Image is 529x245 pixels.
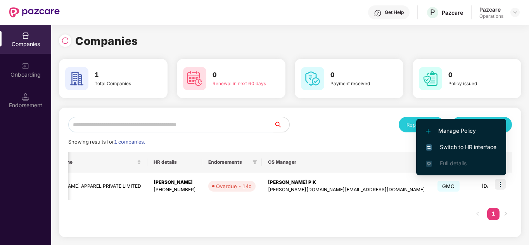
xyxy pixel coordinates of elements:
[183,67,206,90] img: svg+xml;base64,PHN2ZyB4bWxucz0iaHR0cDovL3d3dy53My5vcmcvMjAwMC9zdmciIHdpZHRoPSI2MCIgaGVpZ2h0PSI2MC...
[448,80,502,87] div: Policy issued
[22,93,29,101] img: svg+xml;base64,PHN2ZyB3aWR0aD0iMTQuNSIgaGVpZ2h0PSIxNC41IiB2aWV3Qm94PSIwIDAgMTYgMTYiIGZpbGw9Im5vbm...
[35,173,147,200] td: [PERSON_NAME] APPAREL PRIVATE LIMITED
[472,208,484,220] li: Previous Page
[213,70,266,80] h3: 0
[495,179,506,190] img: icon
[430,8,435,17] span: P
[95,80,148,87] div: Total Companies
[251,158,259,167] span: filter
[437,181,460,192] span: GMC
[114,139,145,145] span: 1 companies.
[330,80,384,87] div: Payment received
[22,62,29,70] img: svg+xml;base64,PHN2ZyB3aWR0aD0iMjAiIGhlaWdodD0iMjAiIHZpZXdCb3g9IjAgMCAyMCAyMCIgZmlsbD0ibm9uZSIgeG...
[512,9,518,15] img: svg+xml;base64,PHN2ZyBpZD0iRHJvcGRvd24tMzJ4MzIiIHhtbG5zPSJodHRwOi8vd3d3LnczLm9yZy8yMDAwL3N2ZyIgd2...
[475,211,480,216] span: left
[268,179,425,186] div: [PERSON_NAME] P K
[448,70,502,80] h3: 0
[426,143,496,151] span: Switch to HR interface
[35,152,147,173] th: Display name
[65,67,88,90] img: svg+xml;base64,PHN2ZyB4bWxucz0iaHR0cDovL3d3dy53My5vcmcvMjAwMC9zdmciIHdpZHRoPSI2MCIgaGVpZ2h0PSI2MC...
[268,159,419,165] span: CS Manager
[22,32,29,39] img: svg+xml;base64,PHN2ZyBpZD0iQ29tcGFuaWVzIiB4bWxucz0iaHR0cDovL3d3dy53My5vcmcvMjAwMC9zdmciIHdpZHRoPS...
[385,9,404,15] div: Get Help
[426,129,430,134] img: svg+xml;base64,PHN2ZyB4bWxucz0iaHR0cDovL3d3dy53My5vcmcvMjAwMC9zdmciIHdpZHRoPSIxMi4yMDEiIGhlaWdodD...
[479,13,503,19] div: Operations
[213,80,266,87] div: Renewal in next 60 days
[426,127,496,135] span: Manage Policy
[147,152,202,173] th: HR details
[442,9,463,16] div: Pazcare
[500,208,512,220] li: Next Page
[252,160,257,164] span: filter
[154,179,196,186] div: [PERSON_NAME]
[406,121,436,128] div: Reports
[154,186,196,194] div: [PHONE_NUMBER]
[374,9,382,17] img: svg+xml;base64,PHN2ZyBpZD0iSGVscC0zMngzMiIgeG1sbnM9Imh0dHA6Ly93d3cudzMub3JnLzIwMDAvc3ZnIiB3aWR0aD...
[500,208,512,220] button: right
[330,70,384,80] h3: 0
[426,161,432,167] img: svg+xml;base64,PHN2ZyB4bWxucz0iaHR0cDovL3d3dy53My5vcmcvMjAwMC9zdmciIHdpZHRoPSIxNi4zNjMiIGhlaWdodD...
[273,117,290,132] button: search
[273,122,289,128] span: search
[68,139,145,145] span: Showing results for
[475,173,526,200] td: [DATE]
[426,144,432,151] img: svg+xml;base64,PHN2ZyB4bWxucz0iaHR0cDovL3d3dy53My5vcmcvMjAwMC9zdmciIHdpZHRoPSIxNiIgaGVpZ2h0PSIxNi...
[503,211,508,216] span: right
[208,159,249,165] span: Endorsements
[479,6,503,13] div: Pazcare
[487,208,500,219] a: 1
[9,7,60,17] img: New Pazcare Logo
[419,67,442,90] img: svg+xml;base64,PHN2ZyB4bWxucz0iaHR0cDovL3d3dy53My5vcmcvMjAwMC9zdmciIHdpZHRoPSI2MCIgaGVpZ2h0PSI2MC...
[75,33,138,50] h1: Companies
[216,182,252,190] div: Overdue - 14d
[487,208,500,220] li: 1
[61,37,69,45] img: svg+xml;base64,PHN2ZyBpZD0iUmVsb2FkLTMyeDMyIiB4bWxucz0iaHR0cDovL3d3dy53My5vcmcvMjAwMC9zdmciIHdpZH...
[472,208,484,220] button: left
[41,159,135,165] span: Display name
[440,160,467,166] span: Full details
[301,67,324,90] img: svg+xml;base64,PHN2ZyB4bWxucz0iaHR0cDovL3d3dy53My5vcmcvMjAwMC9zdmciIHdpZHRoPSI2MCIgaGVpZ2h0PSI2MC...
[95,70,148,80] h3: 1
[268,186,425,194] div: [PERSON_NAME][DOMAIN_NAME][EMAIL_ADDRESS][DOMAIN_NAME]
